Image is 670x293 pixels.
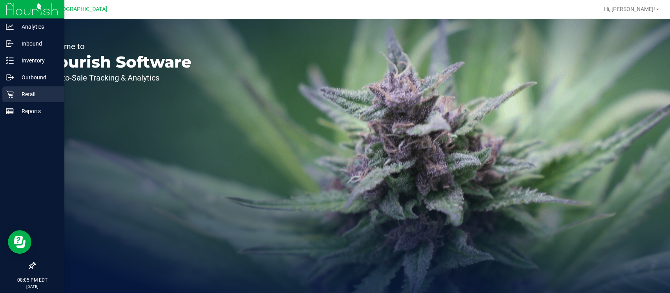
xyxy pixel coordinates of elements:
[6,107,14,115] inline-svg: Reports
[6,40,14,48] inline-svg: Inbound
[6,73,14,81] inline-svg: Outbound
[4,284,61,289] p: [DATE]
[14,22,61,31] p: Analytics
[4,277,61,284] p: 08:05 PM EDT
[14,39,61,48] p: Inbound
[8,230,31,254] iframe: Resource center
[42,54,192,70] p: Flourish Software
[42,42,192,50] p: Welcome to
[6,90,14,98] inline-svg: Retail
[6,23,14,31] inline-svg: Analytics
[14,56,61,65] p: Inventory
[14,90,61,99] p: Retail
[6,57,14,64] inline-svg: Inventory
[604,6,655,12] span: Hi, [PERSON_NAME]!
[53,6,107,13] span: [GEOGRAPHIC_DATA]
[42,74,192,82] p: Seed-to-Sale Tracking & Analytics
[14,73,61,82] p: Outbound
[14,106,61,116] p: Reports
